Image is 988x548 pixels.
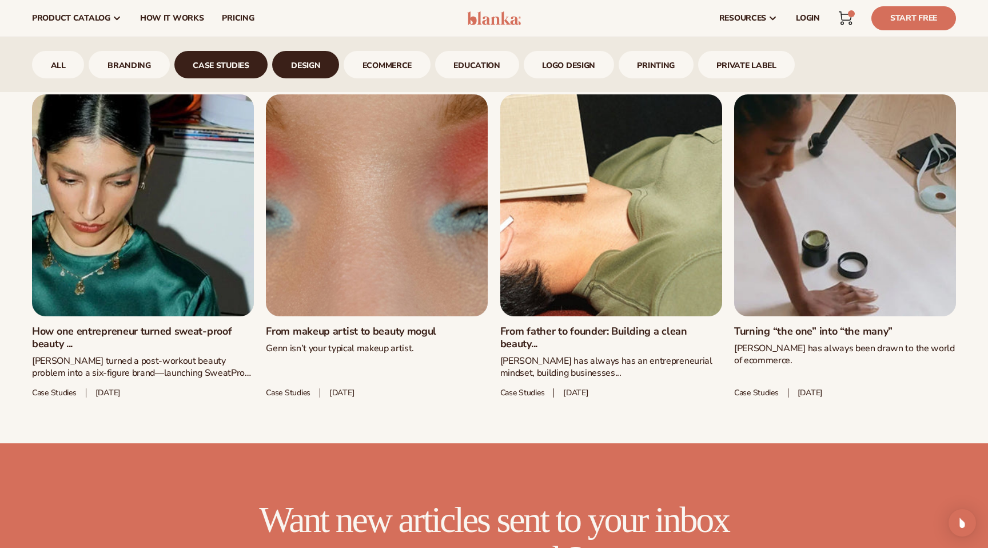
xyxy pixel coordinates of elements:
a: Start Free [871,6,956,30]
a: logo design [524,51,614,78]
a: ecommerce [344,51,431,78]
span: 1 [851,10,851,17]
span: Case studies [32,388,77,398]
span: Case studies [734,388,779,398]
a: All [32,51,84,78]
div: 6 / 9 [435,51,519,78]
img: logo [467,11,521,25]
div: 1 / 9 [32,51,84,78]
a: From father to founder: Building a clean beauty... [500,325,722,350]
span: Case studies [500,388,545,398]
a: Private Label [698,51,795,78]
span: LOGIN [796,14,820,23]
a: printing [619,51,694,78]
span: resources [719,14,766,23]
a: From makeup artist to beauty mogul [266,325,488,338]
span: pricing [222,14,254,23]
span: Case studies [266,388,310,398]
div: 2 / 9 [89,51,169,78]
a: case studies [174,51,268,78]
div: 9 / 9 [698,51,795,78]
span: product catalog [32,14,110,23]
div: 3 / 9 [174,51,268,78]
a: Education [435,51,519,78]
div: 4 / 9 [272,51,339,78]
span: How It Works [140,14,204,23]
a: Turning “the one” into “the many” [734,325,956,338]
a: branding [89,51,169,78]
div: 5 / 9 [344,51,431,78]
a: How one entrepreneur turned sweat-proof beauty ... [32,325,254,350]
a: design [272,51,339,78]
div: 8 / 9 [619,51,694,78]
div: 7 / 9 [524,51,614,78]
div: Open Intercom Messenger [949,509,976,537]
